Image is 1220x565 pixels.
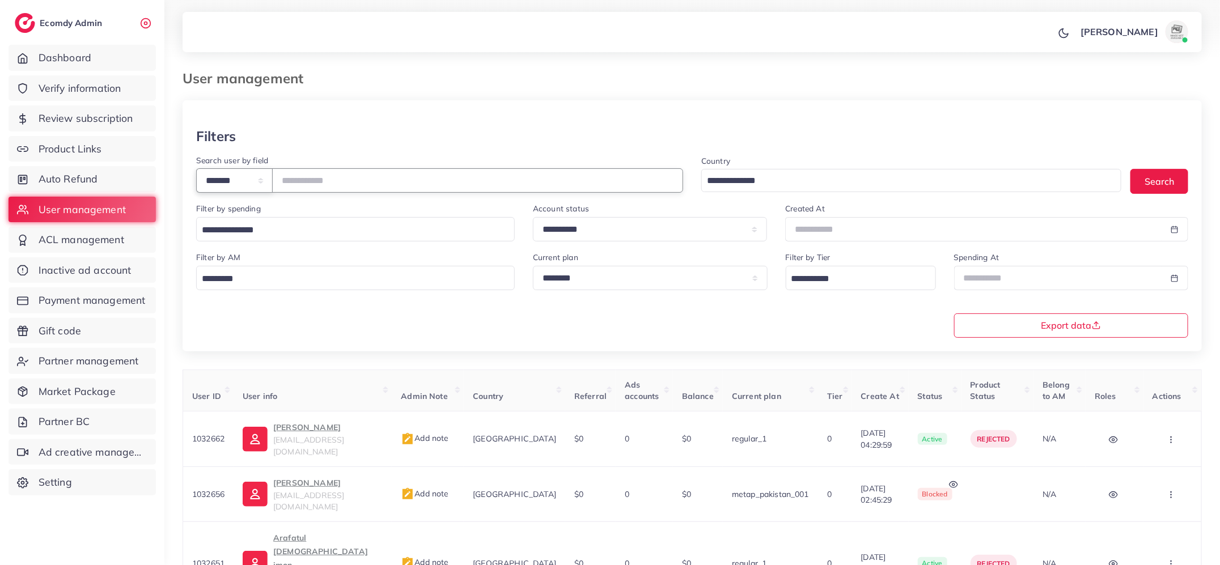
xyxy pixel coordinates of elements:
[39,384,116,399] span: Market Package
[682,489,691,499] span: $0
[682,391,714,401] span: Balance
[198,222,500,239] input: Search for option
[196,155,268,166] label: Search user by field
[401,391,448,401] span: Admin Note
[732,434,766,444] span: regular_1
[1043,434,1056,444] span: N/A
[9,75,156,101] a: Verify information
[243,476,383,513] a: [PERSON_NAME][EMAIL_ADDRESS][DOMAIN_NAME]
[39,111,133,126] span: Review subscription
[196,252,240,263] label: Filter by AM
[861,427,900,451] span: [DATE] 04:29:59
[401,488,448,499] span: Add note
[918,488,952,500] span: blocked
[9,287,156,313] a: Payment management
[196,266,515,290] div: Search for option
[533,203,589,214] label: Account status
[473,391,503,401] span: Country
[401,433,448,443] span: Add note
[473,434,556,444] span: [GEOGRAPHIC_DATA]
[701,155,730,167] label: Country
[9,439,156,465] a: Ad creative management
[9,318,156,344] a: Gift code
[196,203,261,214] label: Filter by spending
[273,476,383,490] p: [PERSON_NAME]
[9,379,156,405] a: Market Package
[39,232,124,247] span: ACL management
[533,252,578,263] label: Current plan
[1166,20,1188,43] img: avatar
[198,270,500,288] input: Search for option
[625,434,629,444] span: 0
[574,434,583,444] span: $0
[9,136,156,162] a: Product Links
[40,18,105,28] h2: Ecomdy Admin
[9,469,156,495] a: Setting
[9,257,156,283] a: Inactive ad account
[273,490,344,512] span: [EMAIL_ADDRESS][DOMAIN_NAME]
[9,227,156,253] a: ACL management
[183,70,312,87] h3: User management
[977,435,1010,443] span: rejected
[1043,489,1056,499] span: N/A
[9,45,156,71] a: Dashboard
[827,489,832,499] span: 0
[39,81,121,96] span: Verify information
[192,391,221,401] span: User ID
[954,313,1189,338] button: Export data
[9,197,156,223] a: User management
[861,391,899,401] span: Create At
[1130,169,1188,193] button: Search
[827,434,832,444] span: 0
[243,391,277,401] span: User info
[39,293,146,308] span: Payment management
[574,391,607,401] span: Referral
[786,266,936,290] div: Search for option
[39,202,126,217] span: User management
[273,435,344,456] span: [EMAIL_ADDRESS][DOMAIN_NAME]
[732,489,809,499] span: metap_pakistan_001
[243,420,383,457] a: [PERSON_NAME][EMAIL_ADDRESS][DOMAIN_NAME]
[9,409,156,435] a: Partner BC
[861,483,900,506] span: [DATE] 02:45:29
[9,348,156,374] a: Partner management
[827,391,843,401] span: Tier
[243,427,268,452] img: ic-user-info.36bf1079.svg
[787,270,921,288] input: Search for option
[401,487,414,501] img: admin_note.cdd0b510.svg
[39,354,139,368] span: Partner management
[192,489,224,499] span: 1032656
[954,252,999,263] label: Spending At
[625,380,659,401] span: Ads accounts
[192,434,224,444] span: 1032662
[701,169,1121,192] div: Search for option
[15,13,105,33] a: logoEcomdy Admin
[39,172,98,186] span: Auto Refund
[1041,321,1101,330] span: Export data
[1153,391,1181,401] span: Actions
[39,475,72,490] span: Setting
[1081,25,1158,39] p: [PERSON_NAME]
[732,391,781,401] span: Current plan
[39,263,132,278] span: Inactive ad account
[9,105,156,131] a: Review subscription
[625,489,629,499] span: 0
[473,489,556,499] span: [GEOGRAPHIC_DATA]
[703,172,1107,190] input: Search for option
[574,489,583,499] span: $0
[785,203,825,214] label: Created At
[243,482,268,507] img: ic-user-info.36bf1079.svg
[682,434,691,444] span: $0
[1043,380,1070,401] span: Belong to AM
[918,433,947,445] span: active
[39,142,102,156] span: Product Links
[39,50,91,65] span: Dashboard
[1074,20,1193,43] a: [PERSON_NAME]avatar
[918,391,943,401] span: Status
[401,432,414,446] img: admin_note.cdd0b510.svg
[786,252,831,263] label: Filter by Tier
[196,217,515,241] div: Search for option
[15,13,35,33] img: logo
[273,420,383,434] p: [PERSON_NAME]
[971,380,1001,401] span: Product Status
